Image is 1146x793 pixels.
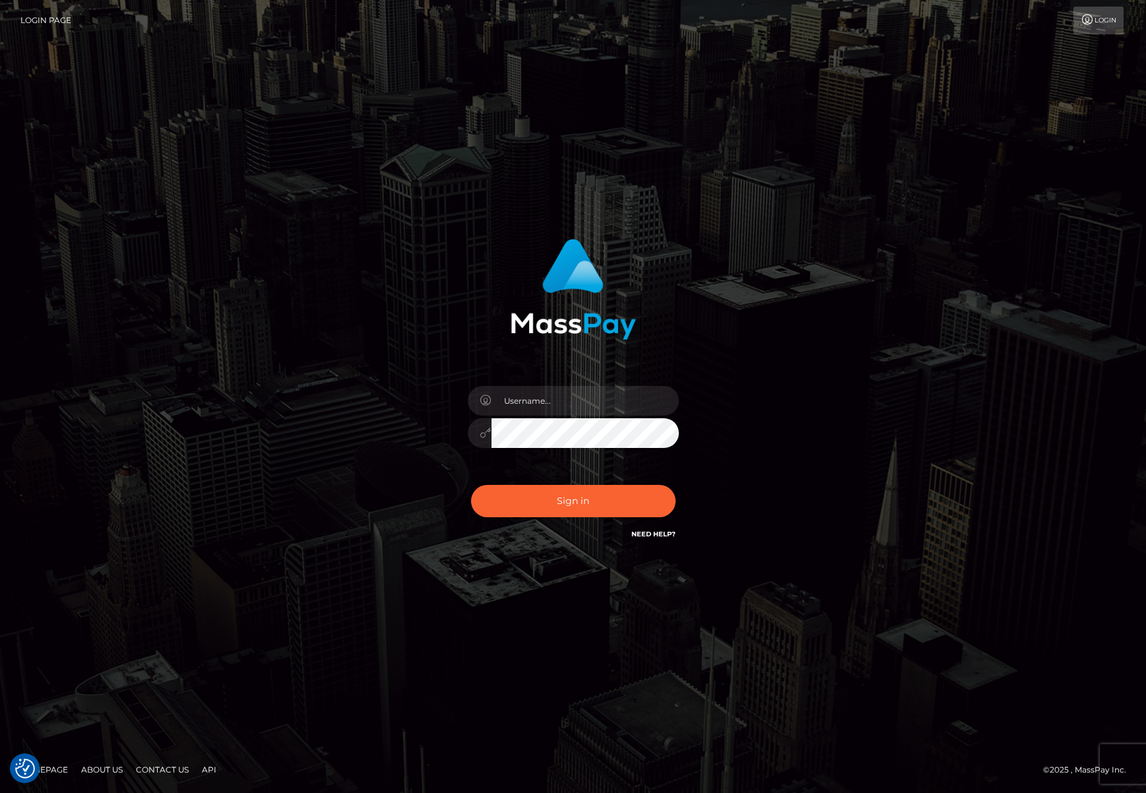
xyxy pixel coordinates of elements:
button: Sign in [471,485,676,517]
a: Contact Us [131,759,194,780]
a: Need Help? [631,530,676,538]
img: MassPay Login [511,239,636,340]
input: Username... [492,386,679,416]
img: Revisit consent button [15,759,35,778]
button: Consent Preferences [15,759,35,778]
a: Login [1073,7,1124,34]
a: Homepage [15,759,73,780]
a: About Us [76,759,128,780]
a: Login Page [20,7,71,34]
div: © 2025 , MassPay Inc. [1043,763,1136,777]
a: API [197,759,222,780]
